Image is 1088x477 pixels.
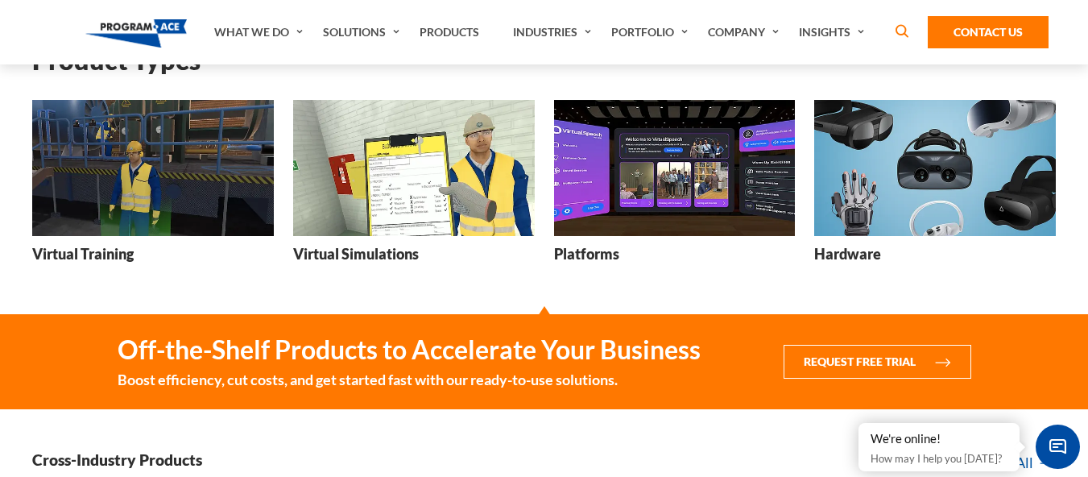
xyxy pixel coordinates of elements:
[32,244,134,264] h3: Virtual Training
[32,46,1056,74] h2: Product Types
[118,334,701,366] strong: Off-the-Shelf Products to Accelerate Your Business
[554,100,796,276] a: Platforms
[118,369,701,390] small: Boost efficiency, cut costs, and get started fast with our ready-to-use solutions.
[293,100,535,276] a: Virtual Simulations
[814,100,1056,276] a: Hardware
[1036,425,1080,469] span: Chat Widget
[32,100,274,276] a: Virtual Training
[32,100,274,236] img: Virtual Training
[784,345,971,379] button: Request Free Trial
[554,100,796,236] img: Platforms
[293,100,535,236] img: Virtual Simulations
[32,450,202,470] h3: Cross-Industry Products
[814,244,881,264] h3: Hardware
[928,16,1049,48] a: Contact Us
[554,244,619,264] h3: Platforms
[814,100,1056,236] img: Hardware
[293,244,419,264] h3: Virtual Simulations
[871,449,1007,468] p: How may I help you [DATE]?
[871,431,1007,447] div: We're online!
[85,19,188,48] img: Program-Ace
